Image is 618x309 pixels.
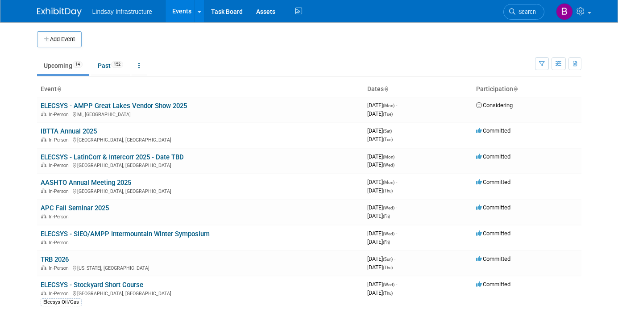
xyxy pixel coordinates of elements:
div: Elecsys Oil/Gas [41,298,82,306]
span: [DATE] [367,161,394,168]
span: Considering [476,102,513,109]
span: (Sun) [383,257,393,262]
div: [GEOGRAPHIC_DATA], [GEOGRAPHIC_DATA] [41,289,360,296]
img: In-Person Event [41,214,46,218]
span: [DATE] [367,238,390,245]
span: (Sat) [383,129,392,134]
img: In-Person Event [41,163,46,167]
img: In-Person Event [41,188,46,193]
span: (Tue) [383,112,393,117]
span: Committed [476,255,510,262]
span: Committed [476,204,510,211]
span: - [396,153,397,160]
span: In-Person [49,112,71,117]
span: Committed [476,281,510,288]
img: In-Person Event [41,265,46,270]
span: [DATE] [367,255,395,262]
span: [DATE] [367,153,397,160]
span: (Mon) [383,180,394,185]
a: ELECSYS - AMPP Great Lakes Vendor Show 2025 [41,102,187,110]
span: (Thu) [383,265,393,270]
th: Event [37,82,364,97]
div: [US_STATE], [GEOGRAPHIC_DATA] [41,264,360,271]
span: - [394,255,395,262]
span: [DATE] [367,230,397,237]
span: - [396,179,397,185]
th: Dates [364,82,473,97]
span: (Mon) [383,154,394,159]
img: In-Person Event [41,137,46,142]
span: [DATE] [367,102,397,109]
div: MI, [GEOGRAPHIC_DATA] [41,110,360,117]
span: - [396,281,397,288]
span: (Thu) [383,188,393,193]
a: TRB 2026 [41,255,69,263]
img: In-Person Event [41,240,46,244]
a: ELECSYS - LatinCorr & Intercorr 2025 - Date TBD [41,153,184,161]
span: - [396,204,397,211]
a: Past152 [91,57,130,74]
span: Committed [476,179,510,185]
span: In-Person [49,163,71,168]
span: (Fri) [383,240,390,245]
span: (Wed) [383,205,394,210]
a: ELECSYS - SIEO/AMPP Intermountain Winter Symposium [41,230,210,238]
div: [GEOGRAPHIC_DATA], [GEOGRAPHIC_DATA] [41,161,360,168]
img: In-Person Event [41,291,46,295]
span: (Wed) [383,282,394,287]
a: Sort by Participation Type [513,85,518,92]
span: 14 [73,61,83,68]
span: In-Person [49,240,71,246]
span: - [396,230,397,237]
span: In-Person [49,188,71,194]
a: Upcoming14 [37,57,89,74]
a: Sort by Start Date [384,85,388,92]
button: Add Event [37,31,82,47]
img: In-Person Event [41,112,46,116]
span: Committed [476,230,510,237]
span: In-Person [49,137,71,143]
span: (Wed) [383,163,394,167]
span: Lindsay Infrastructure [92,8,153,15]
span: [DATE] [367,281,397,288]
a: APC Fall Seminar 2025 [41,204,109,212]
span: In-Person [49,214,71,220]
div: [GEOGRAPHIC_DATA], [GEOGRAPHIC_DATA] [41,136,360,143]
a: AASHTO Annual Meeting 2025 [41,179,131,187]
span: Committed [476,127,510,134]
span: [DATE] [367,289,393,296]
span: Committed [476,153,510,160]
span: In-Person [49,265,71,271]
a: Sort by Event Name [57,85,61,92]
span: (Wed) [383,231,394,236]
span: [DATE] [367,204,397,211]
img: Brittany Russell [556,3,573,20]
span: [DATE] [367,110,393,117]
span: [DATE] [367,127,394,134]
span: (Tue) [383,137,393,142]
span: (Thu) [383,291,393,296]
img: ExhibitDay [37,8,82,17]
span: - [396,102,397,109]
span: (Fri) [383,214,390,219]
div: [GEOGRAPHIC_DATA], [GEOGRAPHIC_DATA] [41,187,360,194]
span: [DATE] [367,213,390,219]
span: In-Person [49,291,71,296]
a: Search [503,4,544,20]
span: Search [515,8,536,15]
span: [DATE] [367,187,393,194]
th: Participation [473,82,581,97]
span: 152 [111,61,123,68]
span: [DATE] [367,136,393,142]
span: [DATE] [367,179,397,185]
a: IBTTA Annual 2025 [41,127,97,135]
span: [DATE] [367,264,393,271]
a: ELECSYS - Stockyard Short Course [41,281,143,289]
span: (Mon) [383,103,394,108]
span: - [393,127,394,134]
